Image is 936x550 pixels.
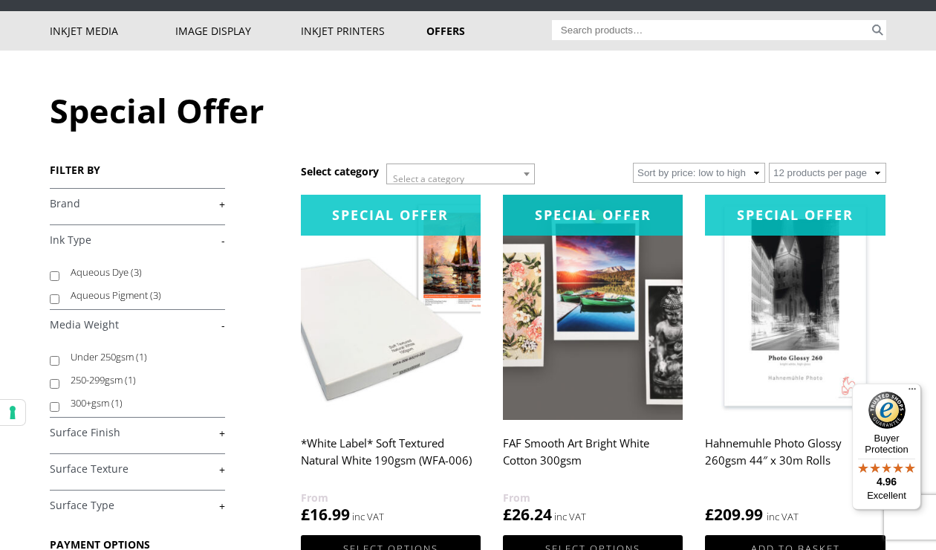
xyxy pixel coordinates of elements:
[852,490,921,502] p: Excellent
[503,195,683,420] img: FAF Smooth Art Bright White Cotton 300gsm
[301,195,481,525] a: Special Offer*White Label* Soft Textured Natural White 190gsm (WFA-006) £16.99
[767,508,799,525] strong: inc VAT
[705,195,885,236] div: Special Offer
[175,11,301,51] a: Image Display
[503,504,552,525] bdi: 26.24
[50,224,225,254] h4: Ink Type
[503,504,512,525] span: £
[877,476,897,488] span: 4.96
[71,346,211,369] label: Under 250gsm
[50,490,225,520] h4: Surface Type
[71,261,211,284] label: Aqueous Dye
[50,462,225,476] a: +
[503,195,683,525] a: Special OfferFAF Smooth Art Bright White Cotton 300gsm £26.24
[50,233,225,247] a: -
[50,197,225,211] a: +
[50,499,225,513] a: +
[852,433,921,455] p: Buyer Protection
[125,373,136,386] span: (1)
[301,11,426,51] a: Inkjet Printers
[50,309,225,339] h4: Media Weight
[503,195,683,236] div: Special Offer
[852,384,921,510] button: Trusted Shops TrustmarkBuyer Protection4.96Excellent
[503,430,683,489] h2: FAF Smooth Art Bright White Cotton 300gsm
[71,392,211,415] label: 300+gsm
[301,164,379,178] h3: Select category
[393,172,464,185] span: Select a category
[50,188,225,218] h4: Brand
[111,396,123,410] span: (1)
[131,265,142,279] span: (3)
[50,426,225,440] a: +
[426,11,552,51] a: Offers
[136,350,147,363] span: (1)
[301,504,310,525] span: £
[705,504,763,525] bdi: 209.99
[633,163,765,183] select: Shop order
[50,318,225,332] a: -
[301,430,481,489] h2: *White Label* Soft Textured Natural White 190gsm (WFA-006)
[705,195,885,525] a: Special OfferHahnemuhle Photo Glossy 260gsm 44″ x 30m Rolls £209.99 inc VAT
[552,20,870,40] input: Search products…
[705,195,885,420] img: Hahnemuhle Photo Glossy 260gsm 44" x 30m Rolls
[301,195,481,420] img: *White Label* Soft Textured Natural White 190gsm (WFA-006)
[705,504,714,525] span: £
[301,195,481,236] div: Special Offer
[868,392,906,429] img: Trusted Shops Trustmark
[50,417,225,447] h4: Surface Finish
[301,504,350,525] bdi: 16.99
[869,20,886,40] button: Search
[50,88,886,133] h1: Special Offer
[903,384,921,401] button: Menu
[71,369,211,392] label: 250-299gsm
[50,11,175,51] a: Inkjet Media
[705,430,885,489] h2: Hahnemuhle Photo Glossy 260gsm 44″ x 30m Rolls
[71,284,211,307] label: Aqueous Pigment
[50,453,225,483] h4: Surface Texture
[150,288,161,302] span: (3)
[50,163,225,177] h3: FILTER BY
